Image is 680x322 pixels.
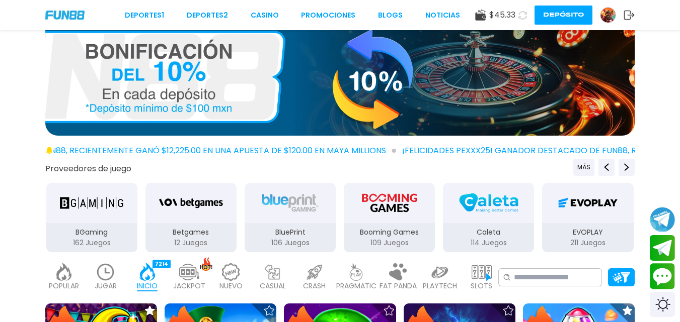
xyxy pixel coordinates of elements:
[439,182,538,253] button: Caleta
[303,281,326,291] p: CRASH
[141,182,241,253] button: Betgames
[430,263,450,281] img: playtech_light.webp
[388,263,408,281] img: fat_panda_light.webp
[650,292,675,317] div: Switch theme
[613,272,630,283] img: Platform Filter
[187,10,228,21] a: Deportes2
[457,189,520,217] img: Caleta
[650,235,675,261] button: Join telegram
[598,159,615,176] button: Previous providers
[358,189,421,217] img: Booming Games
[125,10,164,21] a: Deportes1
[472,263,492,281] img: slots_light.webp
[145,238,237,248] p: 12 Juegos
[42,182,141,253] button: BGaming
[95,281,117,291] p: JUGAR
[538,182,637,253] button: EVOPLAY
[425,10,460,21] a: NOTICIAS
[49,281,79,291] p: POPULAR
[443,227,534,238] p: Caleta
[241,182,340,253] button: BluePrint
[443,238,534,248] p: 114 Juegos
[305,263,325,281] img: crash_light.webp
[45,18,635,136] img: 10% Bono Ilimitado
[245,227,336,238] p: BluePrint
[96,263,116,281] img: recent_light.webp
[251,10,279,21] a: CASINO
[489,9,515,21] span: $ 45.33
[336,281,376,291] p: PRAGMATIC
[260,281,286,291] p: CASUAL
[378,10,403,21] a: BLOGS
[221,263,241,281] img: new_light.webp
[535,6,592,25] button: Depósito
[46,238,137,248] p: 162 Juegos
[153,260,171,268] div: 7214
[173,281,205,291] p: JACKPOT
[159,189,222,217] img: Betgames
[179,263,199,281] img: jackpot_light.webp
[380,281,417,291] p: FAT PANDA
[619,159,635,176] button: Next providers
[344,227,435,238] p: Booming Games
[60,189,123,217] img: BGaming
[258,189,322,217] img: BluePrint
[471,281,492,291] p: SLOTS
[423,281,457,291] p: PLAYTECH
[340,182,439,253] button: Booming Games
[556,189,620,217] img: EVOPLAY
[573,159,594,176] button: Previous providers
[137,281,158,291] p: INICIO
[600,8,616,23] img: Avatar
[263,263,283,281] img: casual_light.webp
[145,227,237,238] p: Betgames
[200,257,212,271] img: hot
[600,7,624,23] a: Avatar
[219,281,243,291] p: NUEVO
[45,11,85,19] img: Company Logo
[542,238,633,248] p: 211 Juegos
[650,206,675,233] button: Join telegram channel
[346,263,366,281] img: pragmatic_light.webp
[344,238,435,248] p: 109 Juegos
[46,227,137,238] p: BGaming
[650,263,675,289] button: Contact customer service
[301,10,355,21] a: Promociones
[542,227,633,238] p: EVOPLAY
[54,263,74,281] img: popular_light.webp
[245,238,336,248] p: 106 Juegos
[137,263,158,281] img: home_active.webp
[45,163,131,174] button: Proveedores de juego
